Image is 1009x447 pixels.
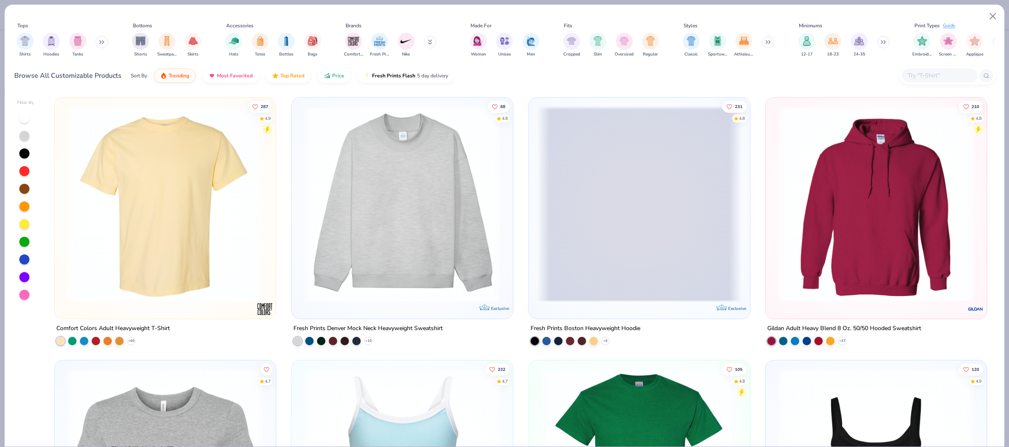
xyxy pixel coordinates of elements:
[966,33,983,58] div: filter for Applique
[282,36,291,46] img: Bottles Image
[229,36,239,46] img: Hats Image
[563,33,580,58] div: filter for Cropped
[594,51,602,58] span: Slim
[185,33,201,58] div: filter for Skirts
[169,72,189,79] span: Trending
[279,51,293,58] span: Bottles
[684,22,697,29] div: Styles
[485,363,510,375] button: Like
[43,51,59,58] span: Hoodies
[252,33,269,58] button: filter button
[687,36,696,46] img: Classic Image
[470,22,491,29] div: Made For
[278,33,295,58] div: filter for Bottles
[332,72,344,79] span: Price
[43,33,60,58] div: filter for Hoodies
[69,33,86,58] button: filter button
[615,33,634,58] button: filter button
[774,106,978,302] img: 01756b78-01f6-4cc6-8d8a-3c30c1a0c8ac
[265,115,271,122] div: 4.9
[722,363,747,375] button: Like
[188,36,198,46] img: Skirts Image
[564,22,572,29] div: Fits
[344,51,363,58] span: Comfort Colors
[226,22,254,29] div: Accessories
[73,36,82,46] img: Tanks Image
[136,36,145,46] img: Shorts Image
[615,33,634,58] div: filter for Oversized
[308,36,317,46] img: Bags Image
[229,51,238,58] span: Hats
[132,33,149,58] button: filter button
[63,106,267,302] img: 029b8af0-80e6-406f-9fdc-fdf898547912
[642,33,659,58] button: filter button
[824,33,841,58] button: filter button
[202,69,259,83] button: Most Favorited
[372,72,415,79] span: Fresh Prints Flash
[839,339,845,344] span: + 37
[912,33,932,58] button: filter button
[357,69,454,83] button: Fresh Prints Flash5 day delivery
[646,36,655,46] img: Regular Image
[619,36,629,46] img: Oversized Image
[943,22,955,29] div: Guide
[966,33,983,58] button: filter button
[256,36,265,46] img: Totes Image
[373,35,386,48] img: Fresh Prints Image
[225,33,242,58] div: filter for Hats
[293,323,443,334] div: Fresh Prints Denver Mock Neck Heavyweight Sweatshirt
[734,33,753,58] button: filter button
[739,36,749,46] img: Athleisure Image
[17,100,34,106] div: Filter By
[17,33,34,58] button: filter button
[708,33,727,58] button: filter button
[317,69,351,83] button: Price
[603,339,608,344] span: + 9
[912,51,932,58] span: Embroidery
[970,36,980,46] img: Applique Image
[767,323,921,334] div: Gildan Adult Heavy Blend 8 Oz. 50/50 Hooded Sweatshirt
[488,101,510,112] button: Like
[851,33,868,58] button: filter button
[739,115,745,122] div: 4.8
[824,33,841,58] div: filter for 18-23
[267,106,472,302] img: e55d29c3-c55d-459c-bfd9-9b1c499ab3c6
[304,33,321,58] div: filter for Bags
[69,33,86,58] div: filter for Tanks
[154,69,195,83] button: Trending
[252,33,269,58] div: filter for Totes
[735,367,742,371] span: 105
[589,33,606,58] button: filter button
[728,306,746,311] span: Exclusive
[531,323,640,334] div: Fresh Prints Boston Heavyweight Hoodie
[801,51,813,58] span: 12-17
[344,33,363,58] button: filter button
[939,33,958,58] div: filter for Screen Print
[563,33,580,58] button: filter button
[972,367,980,371] span: 120
[491,306,509,311] span: Exclusive
[261,363,272,375] button: Like
[739,378,745,384] div: 4.8
[261,104,268,108] span: 287
[128,339,135,344] span: + 60
[526,36,536,46] img: Men Image
[364,72,370,79] img: flash.gif
[402,51,410,58] span: Nike
[827,51,839,58] span: 18-23
[734,33,753,58] div: filter for Athleisure
[225,33,242,58] button: filter button
[976,378,982,384] div: 4.9
[265,378,271,384] div: 4.7
[708,33,727,58] div: filter for Sportswear
[157,33,177,58] div: filter for Sweatpants
[683,33,700,58] div: filter for Classic
[134,51,147,58] span: Shorts
[798,33,815,58] button: filter button
[642,33,659,58] div: filter for Regular
[799,22,822,29] div: Minimums
[188,51,198,58] span: Skirts
[470,33,487,58] div: filter for Women
[502,378,508,384] div: 4.7
[370,33,389,58] div: filter for Fresh Prints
